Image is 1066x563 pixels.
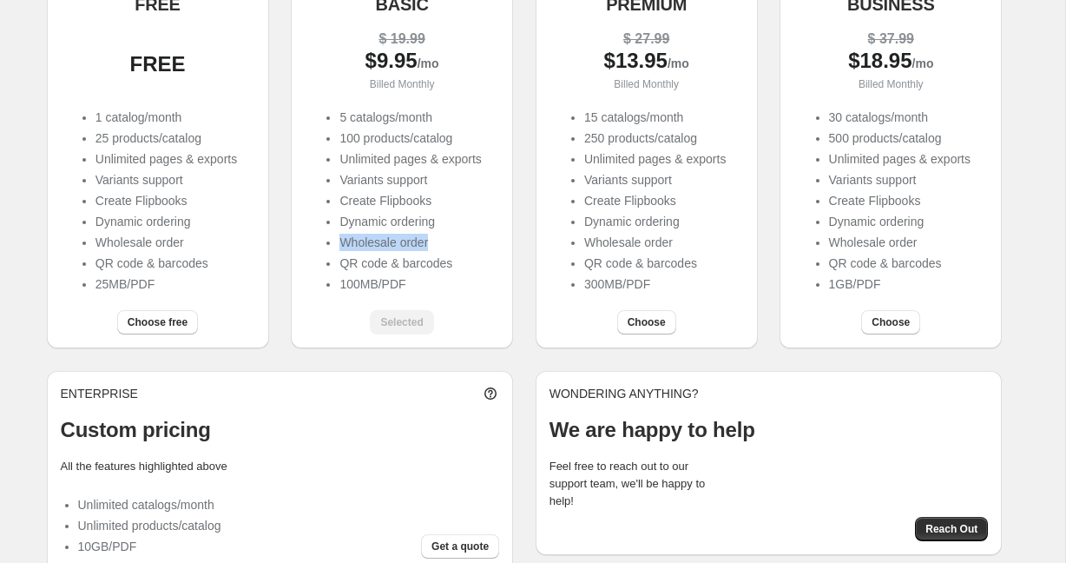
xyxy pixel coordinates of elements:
li: Wholesale order [95,234,237,251]
p: Billed Monthly [305,76,499,93]
li: Create Flipbooks [829,192,971,209]
div: $ 19.99 [305,30,499,48]
li: QR code & barcodes [829,255,971,272]
p: Custom pricing [61,416,500,444]
li: Variants support [829,171,971,189]
div: $ 18.95 [793,52,988,72]
li: Variants support [339,171,481,189]
span: Choose free [128,315,188,329]
li: QR code & barcodes [95,255,237,272]
button: Choose free [117,310,198,334]
li: 10GB/PDF [78,538,221,555]
li: 100 products/catalog [339,129,481,147]
span: Get a quote [431,540,489,553]
p: WONDERING ANYTHING? [549,385,989,402]
li: Unlimited products/catalog [78,517,221,534]
li: Variants support [95,171,237,189]
li: 100MB/PDF [339,275,481,293]
li: Wholesale order [584,234,726,251]
p: We are happy to help [549,416,989,444]
li: 500 products/catalog [829,129,971,147]
button: Reach Out [915,517,988,541]
li: 300MB/PDF [584,275,726,293]
button: Choose [617,310,676,334]
button: Choose [861,310,920,334]
li: 25 products/catalog [95,129,237,147]
li: Unlimited catalogs/month [78,496,221,513]
li: Create Flipbooks [584,192,726,209]
li: Wholesale order [829,234,971,251]
span: /mo [418,56,439,70]
li: Unlimited pages & exports [95,150,237,168]
li: Unlimited pages & exports [829,150,971,168]
span: Choose [872,315,910,329]
span: Reach Out [925,522,977,536]
p: Feel free to reach out to our support team, we'll be happy to help! [549,458,723,510]
li: 5 catalogs/month [339,109,481,126]
div: $ 13.95 [549,52,744,72]
li: Dynamic ordering [584,213,726,230]
li: QR code & barcodes [584,255,726,272]
li: 1 catalog/month [95,109,237,126]
li: Create Flipbooks [95,192,237,209]
span: /mo [912,56,934,70]
button: Get a quote [421,534,499,559]
li: 1GB/PDF [829,275,971,293]
li: Variants support [584,171,726,189]
li: 250 products/catalog [584,129,726,147]
p: ENTERPRISE [61,385,138,402]
li: 25MB/PDF [95,275,237,293]
div: $ 9.95 [305,52,499,72]
p: Billed Monthly [549,76,744,93]
li: Dynamic ordering [339,213,481,230]
label: All the features highlighted above [61,460,227,473]
li: Dynamic ordering [95,213,237,230]
div: FREE [61,56,255,73]
li: Unlimited pages & exports [584,150,726,168]
li: Create Flipbooks [339,192,481,209]
li: 30 catalogs/month [829,109,971,126]
div: $ 37.99 [793,30,988,48]
li: QR code & barcodes [339,255,481,272]
li: Dynamic ordering [829,213,971,230]
li: Wholesale order [339,234,481,251]
span: Choose [628,315,666,329]
p: Billed Monthly [793,76,988,93]
div: $ 27.99 [549,30,744,48]
li: 15 catalogs/month [584,109,726,126]
li: Unlimited pages & exports [339,150,481,168]
span: /mo [668,56,689,70]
